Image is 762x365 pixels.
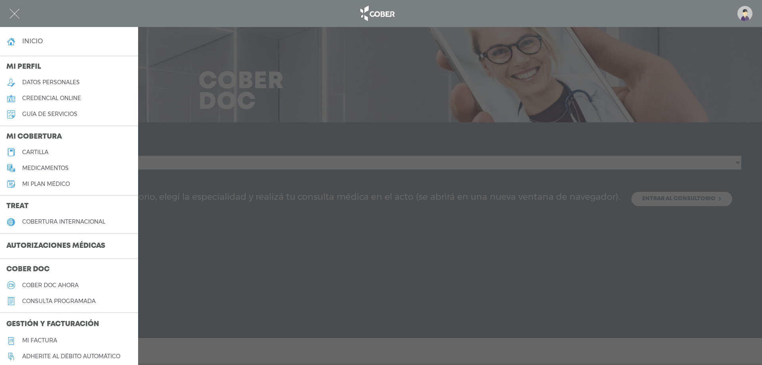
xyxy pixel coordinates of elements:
[22,37,43,45] h4: inicio
[22,353,120,360] h5: Adherite al débito automático
[22,282,79,289] h5: Cober doc ahora
[10,9,19,19] img: Cober_menu-close-white.svg
[737,6,752,21] img: profile-placeholder.svg
[22,298,96,305] h5: consulta programada
[22,337,57,344] h5: Mi factura
[22,79,80,86] h5: datos personales
[356,4,398,23] img: logo_cober_home-white.png
[22,111,77,118] h5: guía de servicios
[22,181,70,187] h5: Mi plan médico
[22,165,69,172] h5: medicamentos
[22,149,48,156] h5: cartilla
[22,218,105,225] h5: cobertura internacional
[22,95,81,102] h5: credencial online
